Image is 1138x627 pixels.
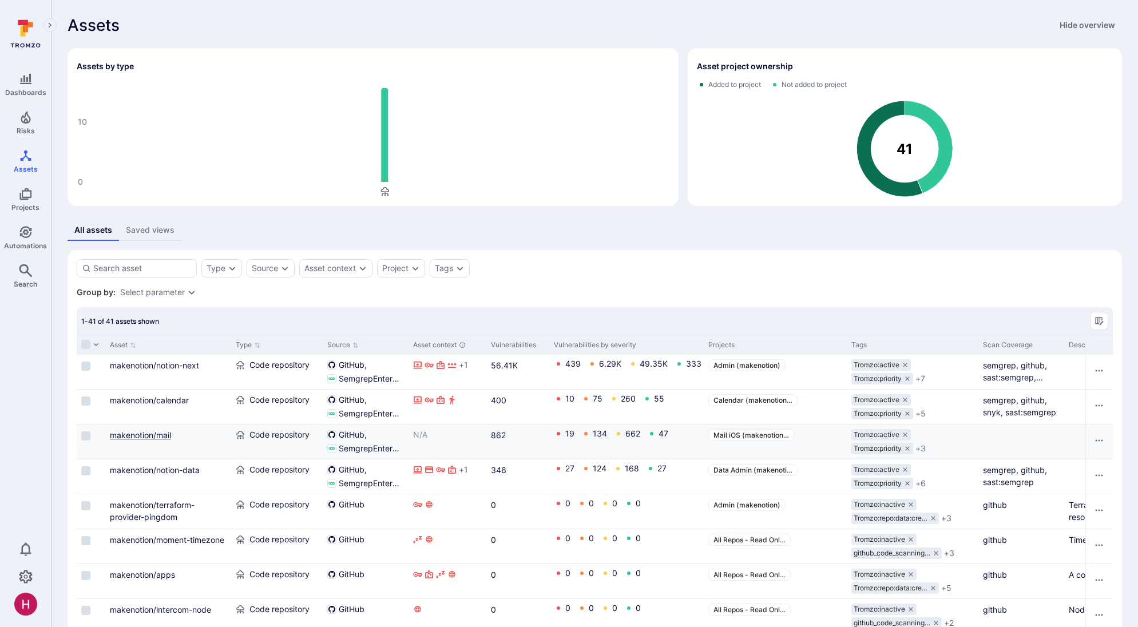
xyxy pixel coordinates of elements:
[654,394,664,403] a: 55
[708,534,791,546] a: All Repos - Read Only (makenotion)
[78,177,83,187] text: 0
[854,395,899,404] span: Tromzo:active
[459,464,468,475] span: + 1
[323,424,409,459] div: Cell for Source
[983,499,1060,511] div: github
[252,264,278,273] button: Source
[978,390,1064,424] div: Cell for Scan Coverage
[105,355,231,389] div: Cell for Asset
[17,126,35,135] span: Risks
[323,390,409,424] div: Cell for Source
[704,459,847,494] div: Cell for Projects
[851,373,913,384] div: Tromzo:priority
[851,340,974,350] div: Tags
[851,464,974,489] div: tags-cell-asset
[915,443,926,454] span: + 3
[486,459,549,494] div: Cell for Vulnerabilities
[382,264,409,273] div: Project
[411,264,420,273] button: Expand dropdown
[565,498,570,508] a: 0
[304,264,356,273] div: Asset context
[231,564,323,598] div: Cell for Type
[612,603,617,613] a: 0
[187,288,196,297] button: Expand dropdown
[1085,390,1113,424] div: Cell for
[612,568,617,578] a: 0
[491,395,506,405] a: 400
[851,443,913,454] div: Tromzo:priority
[105,390,231,424] div: Cell for Asset
[339,534,364,545] span: GitHub
[491,465,506,475] a: 346
[713,501,780,509] span: Admin (makenotion)
[1085,424,1113,459] div: Cell for
[323,459,409,494] div: Cell for Source
[589,603,594,613] a: 0
[612,533,617,543] a: 0
[81,396,90,406] span: Select row
[110,430,171,440] a: makenotion/mail
[854,570,905,579] span: Tromzo:inactive
[851,408,913,419] div: Tromzo:priority
[77,459,105,494] div: Cell for selection
[358,264,367,273] button: Expand dropdown
[491,430,506,440] a: 862
[126,224,175,236] div: Saved views
[847,529,978,563] div: Cell for Tags
[589,498,594,508] a: 0
[565,568,570,578] a: 0
[897,141,913,157] text: 41
[110,340,136,350] button: Sort by Asset
[14,593,37,616] img: ACg8ocKzQzwPSwOZT_k9C736TfcBpCStqIZdMR9gXOhJgTaH9y_tsw=s96-c
[323,494,409,529] div: Cell for Source
[851,569,974,594] div: tags-cell-asset
[1090,466,1108,485] button: Row actions menu
[231,459,323,494] div: Cell for Type
[1090,571,1108,589] button: Row actions menu
[207,264,225,273] div: Type
[46,21,54,30] i: Expand navigation menu
[491,500,496,510] a: 0
[713,396,792,404] span: Calendar (makenotion …
[78,117,87,127] text: 10
[713,431,789,439] span: Mail iOS (makenotion …
[339,359,367,371] span: GitHub
[81,571,90,580] span: Select row
[983,534,1060,546] div: github
[459,342,466,348] div: Automatically discovered context associated with the asset
[915,478,926,489] span: + 6
[636,533,641,543] a: 0
[435,264,453,273] div: Tags
[409,494,486,529] div: Cell for Asset context
[549,494,704,529] div: Cell for Vulnerabilities by severity
[854,360,899,370] span: Tromzo:active
[915,373,925,384] span: + 7
[74,224,112,236] div: All assets
[565,394,574,403] a: 10
[854,465,899,474] span: Tromzo:active
[339,569,364,580] span: GitHub
[847,424,978,459] div: Cell for Tags
[851,499,917,510] div: Tromzo:inactive
[14,593,37,616] div: Harshil Parikh
[409,564,486,598] div: Cell for Asset context
[708,80,761,89] span: Added to project
[851,534,917,545] div: Tromzo:inactive
[81,536,90,545] span: Select row
[854,409,902,418] span: Tromzo:priority
[249,499,310,510] span: Code repository
[847,564,978,598] div: Cell for Tags
[944,547,954,559] span: + 3
[413,429,482,441] p: N/A
[915,408,926,419] span: + 5
[713,570,786,579] span: All Repos - Read Onl …
[486,529,549,563] div: Cell for Vulnerabilities
[983,569,1060,581] div: github
[339,499,364,510] span: GitHub
[593,394,602,403] a: 75
[708,499,786,511] a: Admin (makenotion)
[249,394,310,406] span: Code repository
[413,340,482,350] div: Asset context
[459,359,468,371] span: + 1
[339,408,404,419] span: SemgrepEnterprise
